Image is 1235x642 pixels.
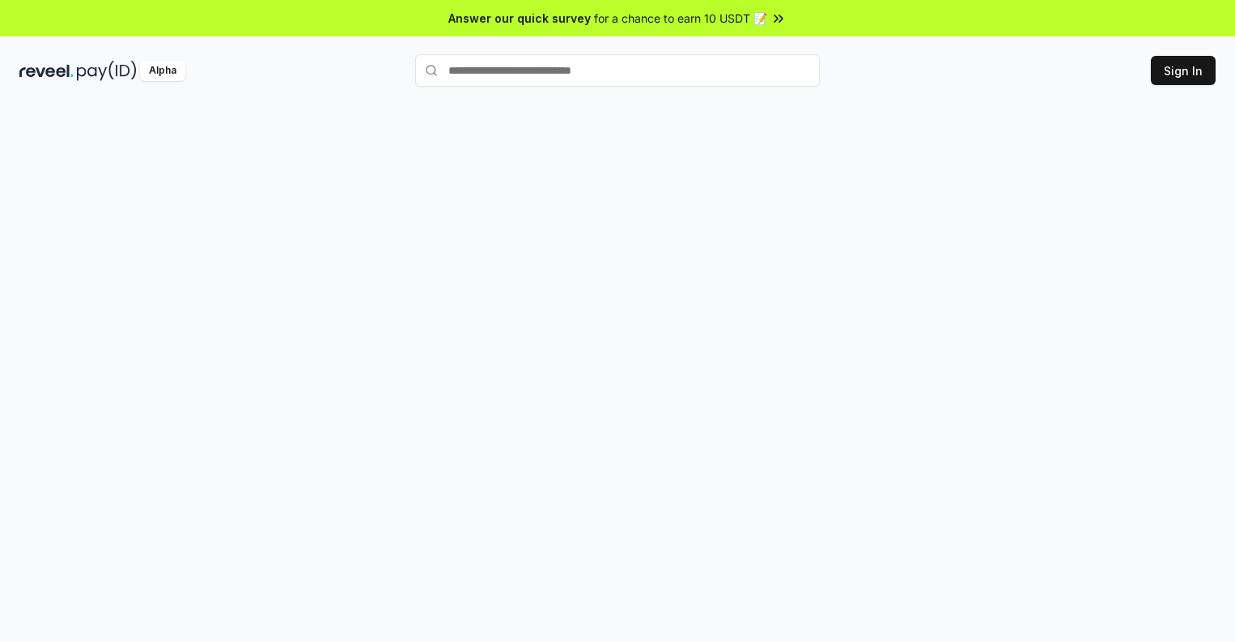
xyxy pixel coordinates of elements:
[594,10,767,27] span: for a chance to earn 10 USDT 📝
[448,10,591,27] span: Answer our quick survey
[140,61,185,81] div: Alpha
[19,61,74,81] img: reveel_dark
[77,61,137,81] img: pay_id
[1151,56,1216,85] button: Sign In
